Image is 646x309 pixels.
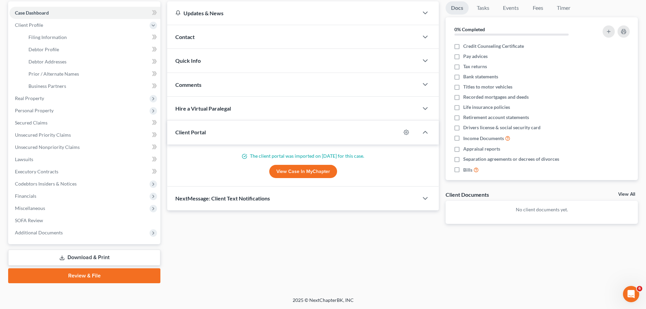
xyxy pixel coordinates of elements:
[15,120,47,125] span: Secured Claims
[28,34,67,40] span: Filing Information
[23,43,160,56] a: Debtor Profile
[463,63,487,70] span: Tax returns
[15,132,71,138] span: Unsecured Priority Claims
[15,22,43,28] span: Client Profile
[454,26,485,32] strong: 0% Completed
[23,31,160,43] a: Filing Information
[463,83,512,90] span: Titles to motor vehicles
[15,230,63,235] span: Additional Documents
[9,129,160,141] a: Unsecured Priority Claims
[8,250,160,266] a: Download & Print
[175,129,206,135] span: Client Portal
[15,193,36,199] span: Financials
[15,95,44,101] span: Real Property
[463,104,510,111] span: Life insurance policies
[28,83,66,89] span: Business Partners
[15,205,45,211] span: Miscellaneous
[463,124,541,131] span: Drivers license & social security card
[15,169,58,174] span: Executory Contracts
[551,1,576,15] a: Timer
[527,1,549,15] a: Fees
[28,71,79,77] span: Prior / Alternate Names
[463,114,529,121] span: Retirement account statements
[9,141,160,153] a: Unsecured Nonpriority Claims
[623,286,639,302] iframe: Intercom live chat
[175,34,195,40] span: Contact
[175,105,231,112] span: Hire a Virtual Paralegal
[463,156,559,162] span: Separation agreements or decrees of divorces
[175,57,201,64] span: Quick Info
[15,144,80,150] span: Unsecured Nonpriority Claims
[15,156,33,162] span: Lawsuits
[28,46,59,52] span: Debtor Profile
[9,214,160,227] a: SOFA Review
[15,10,49,16] span: Case Dashboard
[23,56,160,68] a: Debtor Addresses
[446,1,469,15] a: Docs
[463,135,504,142] span: Income Documents
[463,73,498,80] span: Bank statements
[446,191,489,198] div: Client Documents
[15,181,77,187] span: Codebtors Insiders & Notices
[175,81,201,88] span: Comments
[175,153,431,159] p: The client portal was imported on [DATE] for this case.
[8,268,160,283] a: Review & File
[23,80,160,92] a: Business Partners
[618,192,635,197] a: View All
[9,117,160,129] a: Secured Claims
[451,206,632,213] p: No client documents yet.
[175,9,410,17] div: Updates & News
[15,108,54,113] span: Personal Property
[9,7,160,19] a: Case Dashboard
[23,68,160,80] a: Prior / Alternate Names
[463,94,529,100] span: Recorded mortgages and deeds
[269,165,337,178] a: View Case in MyChapter
[463,167,472,173] span: Bills
[130,297,516,309] div: 2025 © NextChapterBK, INC
[28,59,66,64] span: Debtor Addresses
[463,53,488,60] span: Pay advices
[463,43,524,50] span: Credit Counseling Certificate
[15,217,43,223] span: SOFA Review
[9,153,160,166] a: Lawsuits
[471,1,495,15] a: Tasks
[463,146,500,152] span: Appraisal reports
[637,286,642,291] span: 6
[497,1,524,15] a: Events
[175,195,270,201] span: NextMessage: Client Text Notifications
[9,166,160,178] a: Executory Contracts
